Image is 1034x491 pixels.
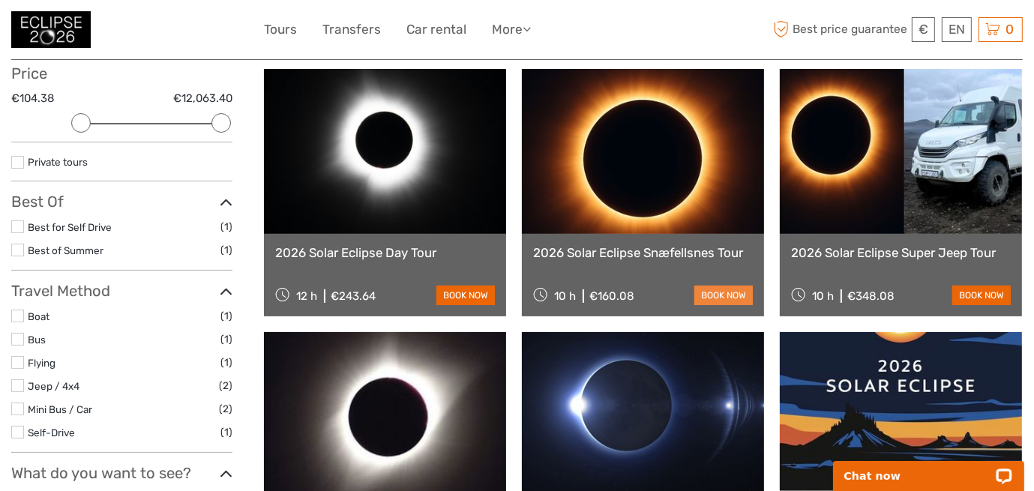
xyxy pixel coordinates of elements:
[11,282,232,300] h3: Travel Method
[1003,22,1016,37] span: 0
[28,156,88,168] a: Private tours
[919,22,928,37] span: €
[812,289,834,303] span: 10 h
[436,286,495,305] a: book now
[823,444,1034,491] iframe: LiveChat chat widget
[220,354,232,371] span: (1)
[322,19,381,40] a: Transfers
[791,245,1011,260] a: 2026 Solar Eclipse Super Jeep Tour
[28,221,112,233] a: Best for Self Drive
[28,403,92,415] a: Mini Bus / Car
[694,286,753,305] a: book now
[492,19,531,40] a: More
[11,91,54,106] label: €104.38
[11,464,232,482] h3: What do you want to see?
[219,377,232,394] span: (2)
[847,289,895,303] div: €348.08
[770,17,908,42] span: Best price guarantee
[296,289,317,303] span: 12 h
[28,244,103,256] a: Best of Summer
[533,245,753,260] a: 2026 Solar Eclipse Snæfellsnes Tour
[28,310,49,322] a: Boat
[220,307,232,325] span: (1)
[11,64,232,82] h3: Price
[220,218,232,235] span: (1)
[331,289,376,303] div: €243.64
[173,91,232,106] label: €12,063.40
[11,193,232,211] h3: Best Of
[220,424,232,441] span: (1)
[220,241,232,259] span: (1)
[11,11,91,48] img: 3312-44506bfc-dc02-416d-ac4c-c65cb0cf8db4_logo_small.jpg
[28,357,55,369] a: Flying
[942,17,972,42] div: EN
[264,19,297,40] a: Tours
[220,331,232,348] span: (1)
[952,286,1011,305] a: book now
[28,427,75,439] a: Self-Drive
[589,289,634,303] div: €160.08
[28,380,79,392] a: Jeep / 4x4
[406,19,466,40] a: Car rental
[219,400,232,418] span: (2)
[554,289,576,303] span: 10 h
[275,245,495,260] a: 2026 Solar Eclipse Day Tour
[28,334,46,346] a: Bus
